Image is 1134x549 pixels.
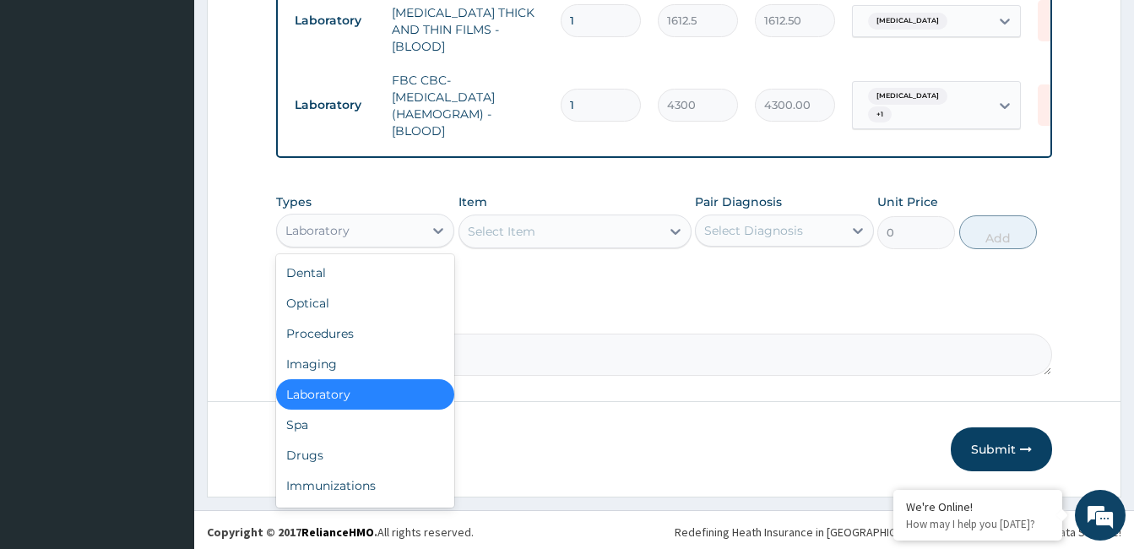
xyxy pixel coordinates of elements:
[276,440,454,470] div: Drugs
[301,525,374,540] a: RelianceHMO
[276,470,454,501] div: Immunizations
[695,193,782,210] label: Pair Diagnosis
[31,84,68,127] img: d_794563401_company_1708531726252_794563401
[207,525,377,540] strong: Copyright © 2017 .
[276,349,454,379] div: Imaging
[276,288,454,318] div: Optical
[98,166,233,337] span: We're online!
[276,318,454,349] div: Procedures
[704,222,803,239] div: Select Diagnosis
[906,517,1050,531] p: How may I help you today?
[276,501,454,531] div: Others
[675,524,1121,541] div: Redefining Heath Insurance in [GEOGRAPHIC_DATA] using Telemedicine and Data Science!
[276,379,454,410] div: Laboratory
[8,368,322,427] textarea: Type your message and hit 'Enter'
[276,258,454,288] div: Dental
[877,193,938,210] label: Unit Price
[277,8,317,49] div: Minimize live chat window
[868,106,892,123] span: + 1
[951,427,1052,471] button: Submit
[286,5,383,36] td: Laboratory
[868,88,947,105] span: [MEDICAL_DATA]
[468,223,535,240] div: Select Item
[383,63,552,148] td: FBC CBC-[MEDICAL_DATA] (HAEMOGRAM) - [BLOOD]
[88,95,284,117] div: Chat with us now
[276,410,454,440] div: Spa
[868,13,947,30] span: [MEDICAL_DATA]
[276,310,1052,324] label: Comment
[286,90,383,121] td: Laboratory
[276,195,312,209] label: Types
[458,193,487,210] label: Item
[906,499,1050,514] div: We're Online!
[285,222,350,239] div: Laboratory
[959,215,1037,249] button: Add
